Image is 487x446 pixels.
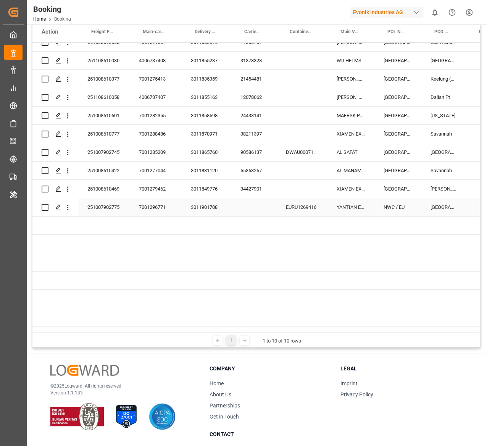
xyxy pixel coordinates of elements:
div: [GEOGRAPHIC_DATA] [374,162,421,179]
div: [PERSON_NAME] [327,88,374,106]
div: 251108610058 [78,88,130,106]
div: 55363257 [231,162,277,179]
div: [PERSON_NAME] [421,180,466,198]
div: Booking [33,3,71,15]
div: EURU1269416 [277,198,327,216]
a: Partnerships [210,402,240,409]
div: 4006737408 [130,52,182,69]
div: DWAU0007119 [277,143,327,161]
div: 7001277044 [130,162,182,179]
div: 24433141 [231,107,277,124]
h3: Contact [210,430,331,438]
span: POD Name [434,29,450,34]
div: 90586137 [231,143,277,161]
span: Main Vessel and Vessel Imo [340,29,358,34]
button: show 0 new notifications [426,4,443,21]
div: 7001279462 [130,180,182,198]
a: About Us [210,391,231,398]
div: Evonik Industries AG [350,7,423,18]
span: Delivery No. [195,29,215,34]
div: 7001296771 [130,198,182,216]
div: 251108610030 [78,52,130,69]
div: 251008610377 [78,70,130,88]
div: 251008610777 [78,125,130,143]
div: 31373328 [231,52,277,69]
div: 7001275413 [130,70,182,88]
img: ISO 27001 Certification [113,403,140,430]
div: 3011901708 [182,198,231,216]
div: 251008610469 [78,180,130,198]
a: Privacy Policy [340,391,373,398]
div: WILHELMSHAVEN EXPRESS [327,52,374,69]
img: AICPA SOC [149,403,176,430]
div: Action [42,28,58,35]
div: 7001285209 [130,143,182,161]
img: Logward Logo [50,365,119,376]
div: 1 [226,336,236,345]
div: 4006737407 [130,88,182,106]
div: Savannah [421,162,466,179]
button: Evonik Industries AG [350,5,426,19]
div: Keelung (Chilung) [421,70,466,88]
a: Home [210,380,224,386]
div: [GEOGRAPHIC_DATA] [374,125,421,143]
span: Freight Forwarder's Reference No. [91,29,114,34]
div: [GEOGRAPHIC_DATA] [374,143,421,161]
div: [GEOGRAPHIC_DATA] [421,143,466,161]
div: 251007902775 [78,198,130,216]
div: 3011858598 [182,107,231,124]
div: [GEOGRAPHIC_DATA] [374,180,421,198]
div: 38211397 [231,125,277,143]
div: 3011855163 [182,88,231,106]
div: AL SAFAT [327,143,374,161]
span: POL Name [387,29,405,34]
div: 3011831120 [182,162,231,179]
h3: Legal [340,365,462,373]
div: [GEOGRAPHIC_DATA] [374,52,421,69]
div: 3011855237 [182,52,231,69]
p: Version 1.1.133 [50,389,190,396]
div: XIAMEN EXPRESS [327,180,374,198]
a: Home [33,16,46,22]
div: AL MANAMAH [327,162,374,179]
div: 251008610601 [78,107,130,124]
div: 7001288486 [130,125,182,143]
span: Carrier Booking No. [244,29,261,34]
div: 21454481 [231,70,277,88]
div: 251007902745 [78,143,130,161]
img: ISO 9001 & ISO 14001 Certification [50,403,104,430]
div: 251008610422 [78,162,130,179]
div: 3011849776 [182,180,231,198]
div: 7001282355 [130,107,182,124]
span: Container No. [290,29,311,34]
div: XIAMEN EXPRESS [327,125,374,143]
div: Savannah [421,125,466,143]
div: 12078062 [231,88,277,106]
a: Get in Touch [210,414,239,420]
div: [GEOGRAPHIC_DATA] [421,52,466,69]
div: [GEOGRAPHIC_DATA] [374,70,421,88]
span: Main-carriage No. [143,29,166,34]
a: Imprint [340,380,358,386]
div: 3011870971 [182,125,231,143]
div: [GEOGRAPHIC_DATA] [421,198,466,216]
div: 3011835359 [182,70,231,88]
div: 1 to 10 of 10 rows [263,337,301,345]
button: Help Center [443,4,461,21]
div: [GEOGRAPHIC_DATA] [374,107,421,124]
div: [GEOGRAPHIC_DATA] [374,88,421,106]
div: [US_STATE] [421,107,466,124]
div: Dalian Pt [421,88,466,106]
div: 34427901 [231,180,277,198]
div: 3011865760 [182,143,231,161]
div: NWC / EU [374,198,421,216]
div: MAERSK PUELO [327,107,374,124]
div: YANTIAN EXPRESS [327,198,374,216]
p: © 2025 Logward. All rights reserved. [50,383,190,389]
